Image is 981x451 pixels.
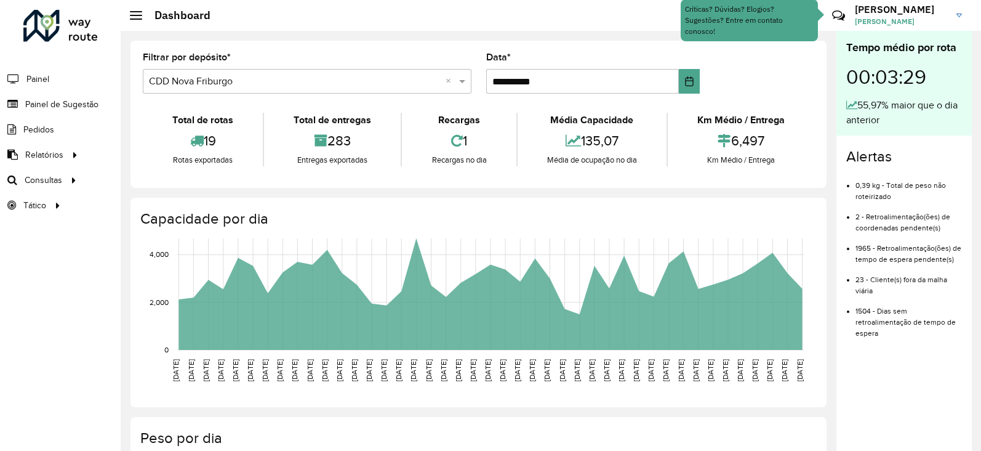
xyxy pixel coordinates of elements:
span: Painel de Sugestão [25,98,98,111]
text: [DATE] [766,359,774,381]
text: [DATE] [425,359,433,381]
div: Média de ocupação no dia [521,154,663,166]
h3: [PERSON_NAME] [855,4,947,15]
text: [DATE] [780,359,788,381]
text: [DATE] [469,359,477,381]
li: 2 - Retroalimentação(ões) de coordenadas pendente(s) [855,202,962,234]
div: Recargas [405,113,513,128]
span: Painel [26,73,49,86]
div: Rotas exportadas [146,154,260,166]
li: 1965 - Retroalimentação(ões) de tempo de espera pendente(s) [855,234,962,265]
button: Choose Date [679,69,700,94]
text: [DATE] [246,359,254,381]
text: [DATE] [350,359,358,381]
h4: Peso por dia [140,429,814,447]
text: [DATE] [662,359,670,381]
text: [DATE] [721,359,729,381]
li: 0,39 kg - Total de peso não roteirizado [855,171,962,202]
div: 19 [146,128,260,154]
text: [DATE] [484,359,492,381]
li: 1504 - Dias sem retroalimentação de tempo de espera [855,296,962,339]
text: [DATE] [573,359,581,381]
text: [DATE] [365,359,373,381]
text: [DATE] [217,359,225,381]
a: Contato Rápido [825,2,852,29]
text: [DATE] [588,359,596,381]
text: [DATE] [409,359,417,381]
div: Km Médio / Entrega [671,154,811,166]
text: [DATE] [632,359,640,381]
text: [DATE] [558,359,566,381]
div: Recargas no dia [405,154,513,166]
div: Total de entregas [267,113,398,128]
text: [DATE] [677,359,685,381]
text: [DATE] [290,359,298,381]
span: Relatórios [25,148,63,161]
text: [DATE] [321,359,329,381]
span: Consultas [25,174,62,187]
text: [DATE] [543,359,551,381]
div: Entregas exportadas [267,154,398,166]
span: [PERSON_NAME] [855,16,947,27]
text: [DATE] [796,359,804,381]
text: [DATE] [528,359,536,381]
label: Data [486,50,511,65]
div: 1 [405,128,513,154]
text: 4,000 [150,251,169,259]
div: Total de rotas [146,113,260,128]
text: [DATE] [499,359,507,381]
span: Tático [23,199,46,212]
text: [DATE] [692,359,700,381]
h4: Alertas [846,148,962,166]
text: [DATE] [380,359,388,381]
text: [DATE] [394,359,402,381]
text: [DATE] [617,359,625,381]
h4: Capacidade por dia [140,210,814,228]
span: Pedidos [23,123,54,136]
text: [DATE] [276,359,284,381]
text: 2,000 [150,298,169,306]
text: [DATE] [603,359,611,381]
div: Km Médio / Entrega [671,113,811,128]
div: 00:03:29 [846,56,962,98]
text: [DATE] [187,359,195,381]
text: [DATE] [306,359,314,381]
label: Filtrar por depósito [143,50,231,65]
text: [DATE] [202,359,210,381]
div: 6,497 [671,128,811,154]
span: Clear all [446,74,456,89]
text: [DATE] [231,359,239,381]
div: Média Capacidade [521,113,663,128]
text: [DATE] [736,359,744,381]
text: [DATE] [513,359,521,381]
div: Tempo médio por rota [846,39,962,56]
text: [DATE] [751,359,759,381]
div: 283 [267,128,398,154]
text: [DATE] [647,359,655,381]
text: [DATE] [172,359,180,381]
div: 55,97% maior que o dia anterior [846,98,962,128]
text: [DATE] [335,359,343,381]
text: [DATE] [439,359,447,381]
li: 23 - Cliente(s) fora da malha viária [855,265,962,296]
text: [DATE] [707,359,715,381]
text: 0 [164,346,169,354]
text: [DATE] [261,359,269,381]
h2: Dashboard [142,9,210,22]
text: [DATE] [454,359,462,381]
div: 135,07 [521,128,663,154]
